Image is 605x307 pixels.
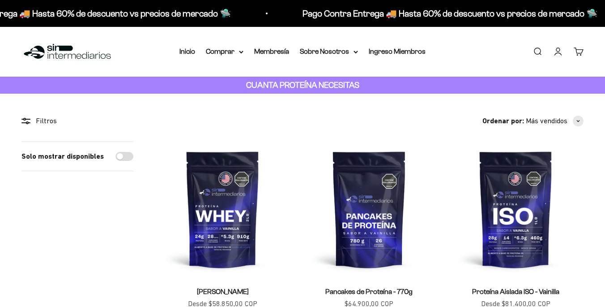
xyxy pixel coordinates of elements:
[254,48,289,55] a: Membresía
[482,115,524,127] span: Ordenar por:
[526,115,567,127] span: Más vendidos
[302,6,597,21] p: Pago Contra Entrega 🚚 Hasta 60% de descuento vs precios de mercado 🛸
[369,48,426,55] a: Ingreso Miembros
[179,48,195,55] a: Inicio
[246,80,359,90] strong: CUANTA PROTEÍNA NECESITAS
[197,288,249,295] a: [PERSON_NAME]
[21,115,133,127] div: Filtros
[472,288,559,295] a: Proteína Aislada ISO - Vainilla
[300,46,358,57] summary: Sobre Nosotros
[526,115,584,127] button: Más vendidos
[21,151,104,162] label: Solo mostrar disponibles
[325,288,413,295] a: Pancakes de Proteína - 770g
[206,46,243,57] summary: Comprar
